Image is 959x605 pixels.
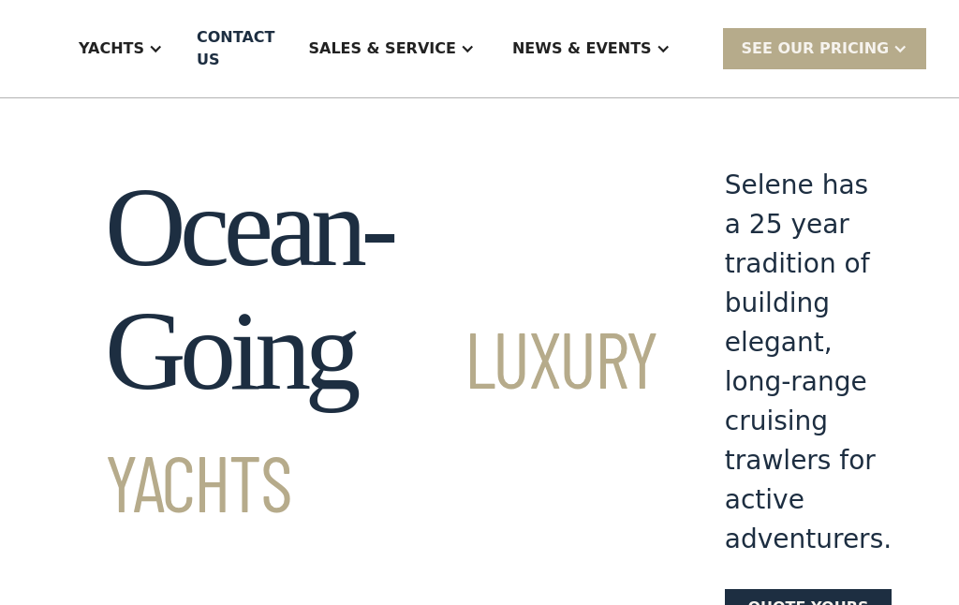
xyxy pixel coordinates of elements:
div: Sales & Service [289,11,493,86]
div: SEE Our Pricing [742,37,890,60]
div: Selene has a 25 year tradition of building elegant, long-range cruising trawlers for active adven... [725,166,892,559]
div: News & EVENTS [512,37,652,60]
h1: Ocean-Going [105,166,657,537]
span: Luxury Yachts [105,310,657,528]
div: Sales & Service [308,37,455,60]
div: Yachts [60,11,182,86]
div: Yachts [79,37,144,60]
div: Contact US [197,26,274,71]
div: News & EVENTS [494,11,689,86]
div: SEE Our Pricing [723,28,927,68]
